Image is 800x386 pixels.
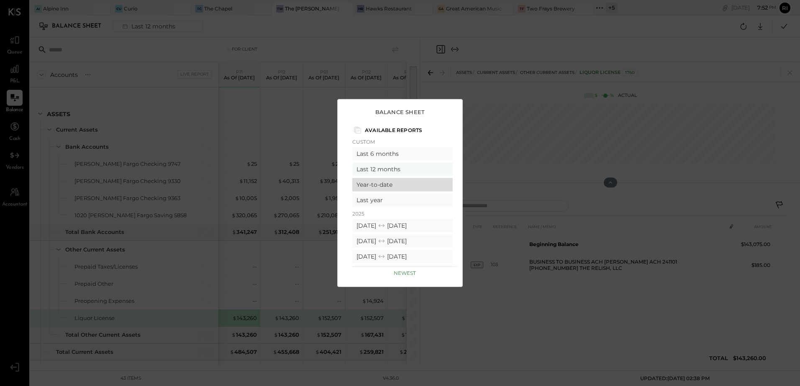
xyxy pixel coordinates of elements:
[352,163,453,176] div: Last 12 months
[352,211,453,217] p: 2025
[352,178,453,191] div: Year-to-date
[352,139,453,145] p: Custom
[394,270,416,276] p: Newest
[352,250,453,263] div: [DATE] [DATE]
[352,265,453,279] div: [DATE] [DATE]
[352,147,453,160] div: Last 6 months
[365,127,422,133] p: Available Reports
[352,193,453,207] div: Last year
[352,219,453,232] div: [DATE] [DATE]
[375,109,425,115] h3: Balance Sheet
[352,234,453,248] div: [DATE] [DATE]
